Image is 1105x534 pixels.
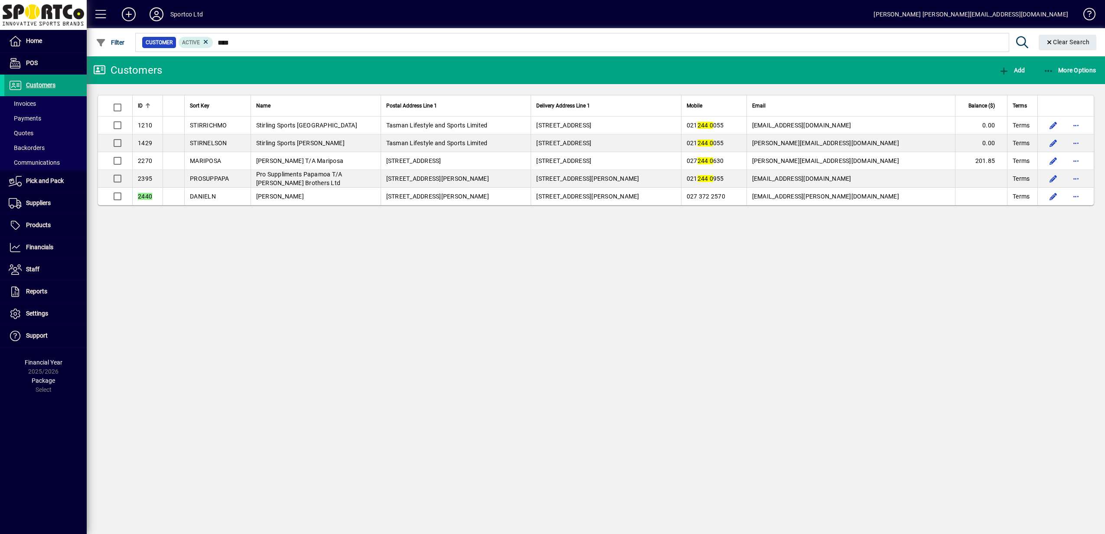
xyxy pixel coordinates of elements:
[190,140,227,147] span: STIRNELSON
[32,377,55,384] span: Package
[143,7,170,22] button: Profile
[256,122,357,129] span: Stirling Sports [GEOGRAPHIC_DATA]
[4,215,87,236] a: Products
[536,101,590,111] span: Delivery Address Line 1
[4,96,87,111] a: Invoices
[1013,101,1027,111] span: Terms
[752,193,899,200] span: [EMAIL_ADDRESS][PERSON_NAME][DOMAIN_NAME]
[1069,118,1083,132] button: More options
[96,39,125,46] span: Filter
[1069,154,1083,168] button: More options
[961,101,1003,111] div: Balance ($)
[1046,189,1060,203] button: Edit
[4,140,87,155] a: Backorders
[1046,172,1060,186] button: Edit
[256,101,271,111] span: Name
[752,122,851,129] span: [EMAIL_ADDRESS][DOMAIN_NAME]
[752,101,950,111] div: Email
[179,37,213,48] mat-chip: Activation Status: Active
[4,170,87,192] a: Pick and Pack
[190,175,229,182] span: PROSUPPAPA
[4,155,87,170] a: Communications
[4,192,87,214] a: Suppliers
[1039,35,1097,50] button: Clear
[115,7,143,22] button: Add
[4,237,87,258] a: Financials
[94,35,127,50] button: Filter
[1069,172,1083,186] button: More options
[1041,62,1098,78] button: More Options
[138,122,152,129] span: 1210
[1046,39,1090,46] span: Clear Search
[26,310,48,317] span: Settings
[4,281,87,303] a: Reports
[1069,189,1083,203] button: More options
[752,140,899,147] span: [PERSON_NAME][EMAIL_ADDRESS][DOMAIN_NAME]
[9,130,33,137] span: Quotes
[536,157,591,164] span: [STREET_ADDRESS]
[536,122,591,129] span: [STREET_ADDRESS]
[687,101,741,111] div: Mobile
[26,332,48,339] span: Support
[1046,154,1060,168] button: Edit
[698,122,713,129] em: 244 0
[138,193,152,200] em: 2440
[26,266,39,273] span: Staff
[170,7,203,21] div: Sportco Ltd
[1013,192,1030,201] span: Terms
[536,175,639,182] span: [STREET_ADDRESS][PERSON_NAME]
[687,175,724,182] span: 021 955
[25,359,62,366] span: Financial Year
[386,140,488,147] span: Tasman Lifestyle and Sports Limited
[386,175,489,182] span: [STREET_ADDRESS][PERSON_NAME]
[190,122,227,129] span: STIRRICHMO
[26,244,53,251] span: Financials
[256,101,375,111] div: Name
[26,37,42,44] span: Home
[687,122,724,129] span: 021 055
[146,38,173,47] span: Customer
[138,101,157,111] div: ID
[26,199,51,206] span: Suppliers
[190,193,216,200] span: DANIELN
[1013,139,1030,147] span: Terms
[752,101,766,111] span: Email
[93,63,162,77] div: Customers
[9,159,60,166] span: Communications
[4,325,87,347] a: Support
[4,111,87,126] a: Payments
[955,152,1007,170] td: 201.85
[386,157,441,164] span: [STREET_ADDRESS]
[190,101,209,111] span: Sort Key
[4,52,87,74] a: POS
[536,140,591,147] span: [STREET_ADDRESS]
[26,288,47,295] span: Reports
[4,126,87,140] a: Quotes
[1077,2,1094,30] a: Knowledge Base
[687,193,725,200] span: 027 372 2570
[698,175,713,182] em: 244 0
[698,140,713,147] em: 244 0
[1013,174,1030,183] span: Terms
[968,101,995,111] span: Balance ($)
[26,177,64,184] span: Pick and Pack
[256,193,304,200] span: [PERSON_NAME]
[687,157,724,164] span: 027 630
[256,171,342,186] span: Pro Suppliments Papamoa T/A [PERSON_NAME] Brothers Ltd
[687,140,724,147] span: 021 055
[4,259,87,280] a: Staff
[1043,67,1096,74] span: More Options
[26,221,51,228] span: Products
[687,101,702,111] span: Mobile
[9,100,36,107] span: Invoices
[386,101,437,111] span: Postal Address Line 1
[386,193,489,200] span: [STREET_ADDRESS][PERSON_NAME]
[4,303,87,325] a: Settings
[698,157,713,164] em: 244 0
[138,175,152,182] span: 2395
[9,115,41,122] span: Payments
[1046,118,1060,132] button: Edit
[256,140,345,147] span: Stirling Sports [PERSON_NAME]
[955,117,1007,134] td: 0.00
[1046,136,1060,150] button: Edit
